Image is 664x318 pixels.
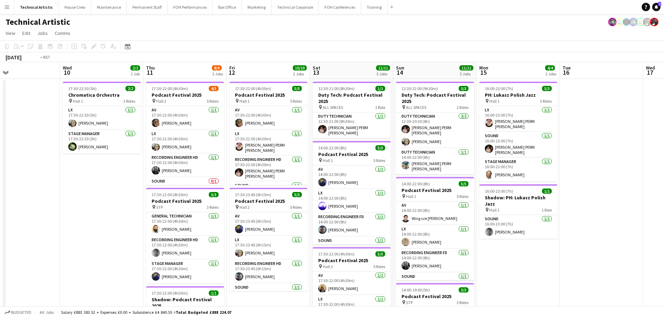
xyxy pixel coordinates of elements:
[213,0,242,14] button: Box Office
[6,17,70,27] h1: Technical Artistic
[43,54,50,60] div: BST
[3,29,18,38] a: View
[615,18,624,26] app-user-avatar: Liveforce Admin
[658,2,661,6] span: 7
[20,29,33,38] a: Edit
[91,0,127,14] button: Maintenance
[361,0,388,14] button: Training
[319,0,361,14] button: FOH Conferences
[629,18,638,26] app-user-avatar: Krisztian PERM Vass
[168,0,213,14] button: FOH Performances
[11,310,31,315] span: Budgeted
[242,0,272,14] button: Marketing
[6,30,15,36] span: View
[52,29,73,38] a: Comms
[38,310,55,315] span: All jobs
[37,30,48,36] span: Jobs
[636,18,644,26] app-user-avatar: Liveforce Admin
[652,3,661,11] a: 7
[61,310,231,315] div: Salary £883 383.52 + Expenses £0.00 + Subsistence £4 840.55 =
[272,0,319,14] button: Technical Corporate
[608,18,617,26] app-user-avatar: Krisztian PERM Vass
[59,0,91,14] button: House Crew
[6,54,22,61] div: [DATE]
[14,0,59,14] button: Technical Artistic
[650,18,658,26] app-user-avatar: Zubair PERM Dhalla
[35,29,51,38] a: Jobs
[176,310,231,315] span: Total Budgeted £888 224.07
[22,30,30,36] span: Edit
[3,309,32,316] button: Budgeted
[643,18,651,26] app-user-avatar: Zubair PERM Dhalla
[127,0,168,14] button: Permanent Staff
[622,18,631,26] app-user-avatar: Gabrielle Barr
[55,30,70,36] span: Comms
